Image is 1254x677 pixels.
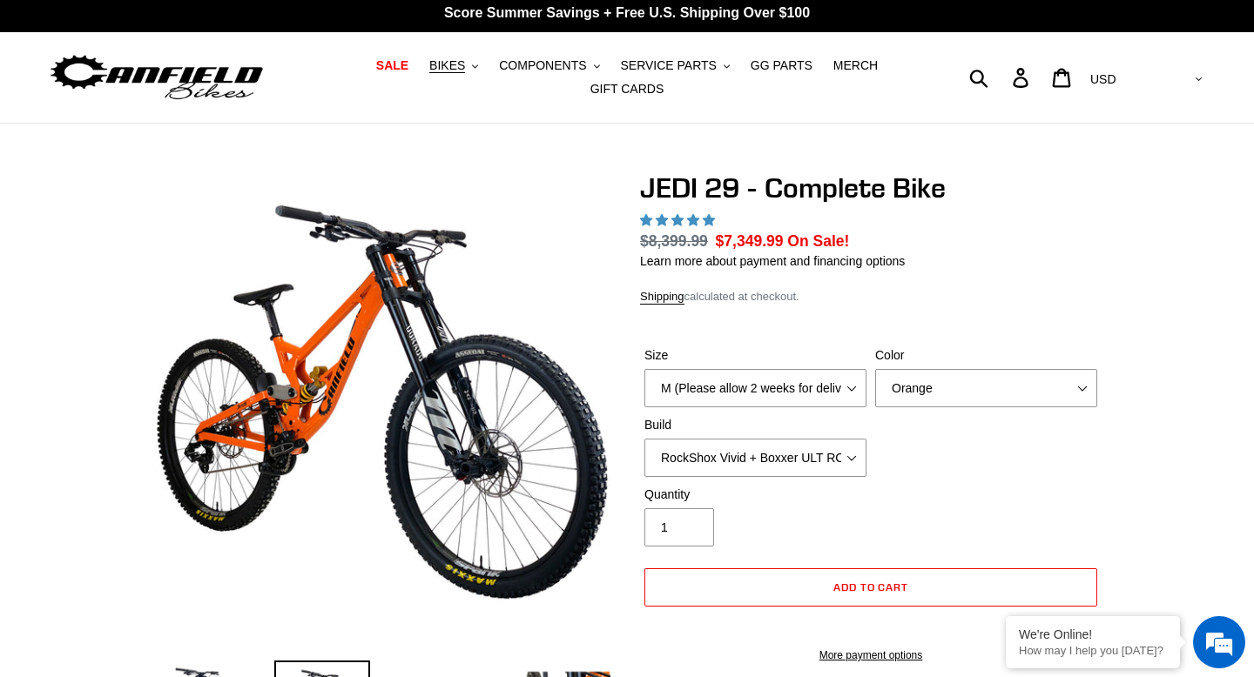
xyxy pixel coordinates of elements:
[825,54,887,77] a: MERCH
[490,54,608,77] button: COMPONENTS
[620,58,716,73] span: SERVICE PARTS
[787,230,849,252] span: On Sale!
[640,171,1102,204] h1: JEDI 29 - Complete Bike
[833,580,909,593] span: Add to cart
[582,77,673,101] a: GIFT CARDS
[751,58,812,73] span: GG PARTS
[611,54,738,77] button: SERVICE PARTS
[590,82,664,97] span: GIFT CARDS
[640,213,718,227] span: 5.00 stars
[644,486,866,504] label: Quantity
[48,50,266,105] img: Canfield Bikes
[640,288,1102,305] div: calculated at checkout.
[644,346,866,365] label: Size
[429,58,465,73] span: BIKES
[875,346,1097,365] label: Color
[833,58,878,73] span: MERCH
[716,232,784,250] span: $7,349.99
[644,568,1097,607] button: Add to cart
[1019,644,1167,657] p: How may I help you today?
[499,58,586,73] span: COMPONENTS
[156,175,610,629] img: JEDI 29 - Complete Bike
[644,416,866,434] label: Build
[644,647,1097,663] a: More payment options
[640,232,708,250] s: $8,399.99
[376,58,408,73] span: SALE
[640,290,684,305] a: Shipping
[421,54,487,77] button: BIKES
[1019,627,1167,641] div: We're Online!
[742,54,821,77] a: GG PARTS
[640,254,905,268] a: Learn more about payment and financing options
[979,58,1023,97] input: Search
[367,54,417,77] a: SALE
